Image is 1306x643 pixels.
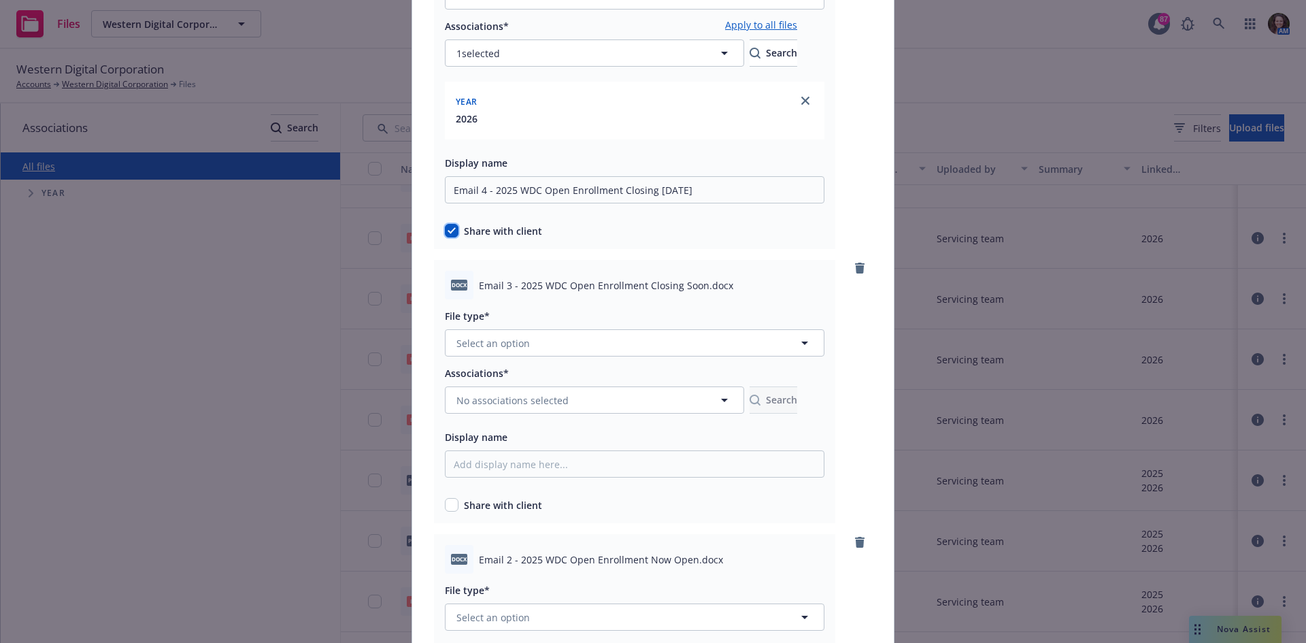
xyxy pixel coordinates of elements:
[445,39,744,67] button: 1selected
[445,367,509,380] span: Associations*
[852,260,868,276] a: remove
[456,96,477,108] span: Year
[445,604,824,631] button: Select an option
[445,20,509,33] span: Associations*
[445,329,824,357] button: Select an option
[479,553,723,567] span: Email 2 - 2025 WDC Open Enrollment Now Open.docx
[451,280,467,290] span: docx
[464,498,542,512] span: Share with client
[750,48,760,59] svg: Search
[456,393,569,408] span: No associations selected
[725,18,797,34] a: Apply to all files
[456,610,530,625] span: Select an option
[445,450,824,478] input: Add display name here...
[852,534,868,550] a: remove
[464,224,542,238] span: Share with client
[456,46,500,61] span: 1 selected
[750,39,797,67] button: SearchSearch
[451,554,467,564] span: docx
[445,431,507,444] span: Display name
[445,310,490,323] span: File type*
[445,156,507,169] span: Display name
[750,40,797,66] div: Search
[479,278,733,293] span: Email 3 - 2025 WDC Open Enrollment Closing Soon.docx
[750,395,760,406] svg: Search
[456,112,478,126] button: 2026
[445,176,824,203] input: Add display name here...
[445,386,744,414] button: No associations selected
[456,336,530,350] span: Select an option
[797,93,814,109] a: close
[445,584,490,597] span: File type*
[750,386,797,414] button: SearchSearch
[750,387,797,413] div: Search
